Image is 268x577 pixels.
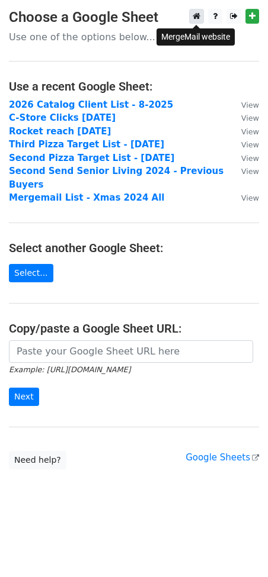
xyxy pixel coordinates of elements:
a: Google Sheets [186,452,259,463]
a: View [229,126,259,137]
a: Mergemail List - Xmas 2024 All [9,192,164,203]
h4: Copy/paste a Google Sheet URL: [9,321,259,336]
a: View [229,112,259,123]
small: View [241,114,259,123]
h3: Choose a Google Sheet [9,9,259,26]
small: View [241,167,259,176]
a: 2026 Catalog Client List - 8-2025 [9,99,173,110]
a: View [229,139,259,150]
small: Example: [URL][DOMAIN_NAME] [9,365,130,374]
a: View [229,153,259,163]
a: View [229,166,259,176]
div: MergeMail website [157,28,235,46]
a: Rocket reach [DATE] [9,126,111,137]
small: View [241,154,259,163]
a: Second Pizza Target List - [DATE] [9,153,174,163]
a: Need help? [9,451,66,469]
small: View [241,194,259,202]
input: Next [9,388,39,406]
a: C-Store Clicks [DATE] [9,112,116,123]
h4: Use a recent Google Sheet: [9,79,259,94]
a: Second Send Senior Living 2024 - Previous Buyers [9,166,224,190]
small: View [241,127,259,136]
small: View [241,101,259,109]
a: View [229,99,259,110]
small: View [241,140,259,149]
h4: Select another Google Sheet: [9,241,259,255]
a: Third Pizza Target List - [DATE] [9,139,164,150]
a: Select... [9,264,53,282]
a: View [229,192,259,203]
p: Use one of the options below... [9,31,259,43]
input: Paste your Google Sheet URL here [9,340,253,363]
iframe: Chat Widget [209,520,268,577]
